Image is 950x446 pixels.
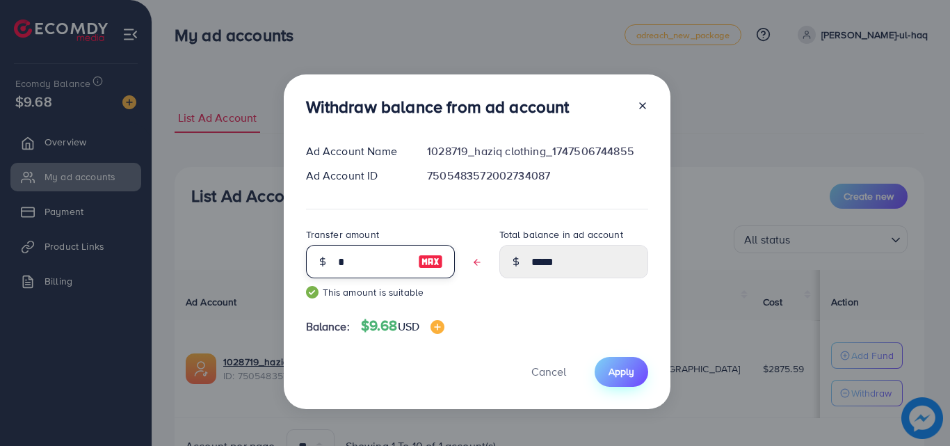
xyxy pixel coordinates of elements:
h4: $9.68 [361,317,444,335]
img: guide [306,286,319,298]
div: Ad Account ID [295,168,417,184]
label: Total balance in ad account [499,228,623,241]
span: USD [398,319,419,334]
span: Balance: [306,319,350,335]
span: Apply [609,365,634,379]
img: image [430,320,444,334]
span: Cancel [531,364,566,379]
div: 1028719_haziq clothing_1747506744855 [416,143,659,159]
div: 7505483572002734087 [416,168,659,184]
button: Apply [595,357,648,387]
h3: Withdraw balance from ad account [306,97,570,117]
img: image [418,253,443,270]
label: Transfer amount [306,228,379,241]
button: Cancel [514,357,583,387]
div: Ad Account Name [295,143,417,159]
small: This amount is suitable [306,285,455,299]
